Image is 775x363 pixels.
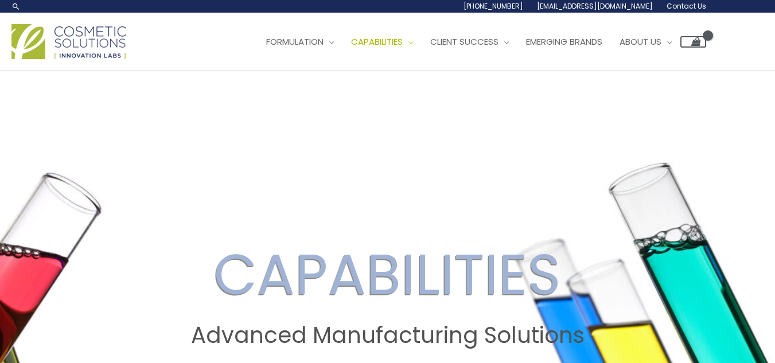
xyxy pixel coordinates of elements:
a: Formulation [258,25,342,59]
span: Formulation [266,36,324,48]
a: Capabilities [342,25,422,59]
h2: CAPABILITIES [11,241,764,309]
span: Capabilities [351,36,403,48]
a: About Us [611,25,680,59]
a: Emerging Brands [517,25,611,59]
a: View Shopping Cart, empty [680,36,706,48]
h2: Advanced Manufacturing Solutions [11,322,764,349]
span: Client Success [430,36,499,48]
span: [PHONE_NUMBER] [464,1,523,11]
span: Contact Us [667,1,706,11]
a: Search icon link [11,2,21,11]
a: Client Success [422,25,517,59]
img: Cosmetic Solutions Logo [11,24,126,59]
nav: Site Navigation [249,25,706,59]
span: About Us [620,36,661,48]
span: Emerging Brands [526,36,602,48]
span: [EMAIL_ADDRESS][DOMAIN_NAME] [537,1,653,11]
